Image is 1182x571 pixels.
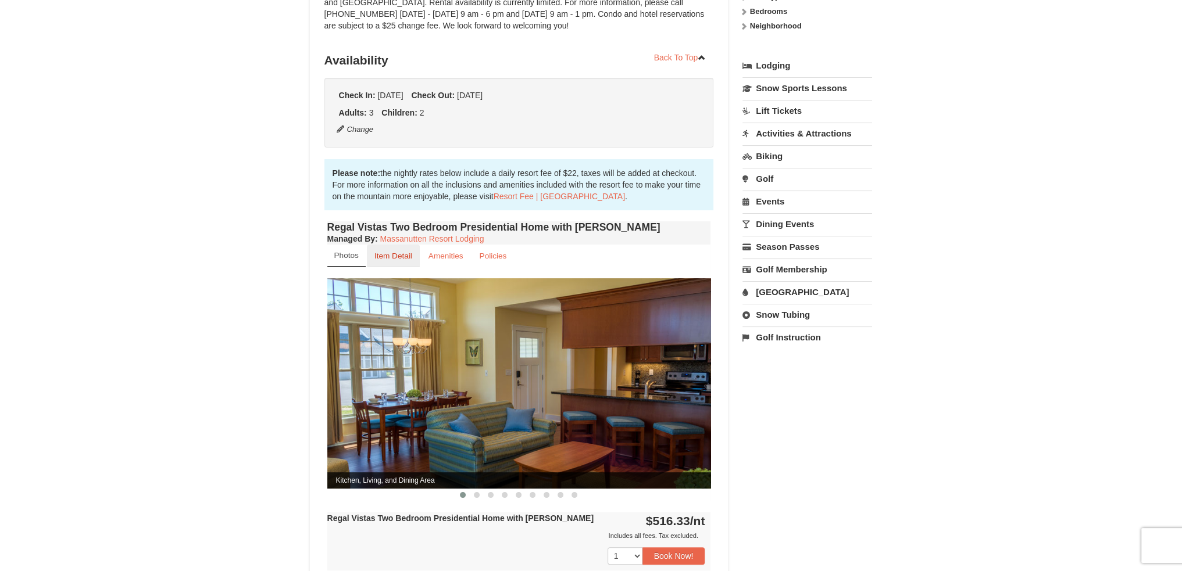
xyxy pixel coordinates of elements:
strong: Neighborhood [750,21,802,30]
button: Book Now! [642,547,705,565]
span: 3 [369,108,374,117]
a: Lift Tickets [742,100,872,121]
a: [GEOGRAPHIC_DATA] [742,281,872,303]
small: Amenities [428,252,463,260]
strong: Please note: [333,168,380,178]
strong: Regal Vistas Two Bedroom Presidential Home with [PERSON_NAME] [327,513,594,523]
div: the nightly rates below include a daily resort fee of $22, taxes will be added at checkout. For m... [324,159,714,210]
a: Snow Sports Lessons [742,77,872,99]
div: Includes all fees. Tax excluded. [327,530,705,541]
span: Kitchen, Living, and Dining Area [327,472,711,489]
small: Item Detail [374,252,412,260]
h4: Regal Vistas Two Bedroom Presidential Home with [PERSON_NAME] [327,221,711,233]
strong: Bedrooms [750,7,787,16]
a: Events [742,191,872,212]
a: Massanutten Resort Lodging [380,234,484,243]
a: Season Passes [742,236,872,257]
small: Photos [334,251,359,260]
strong: Check In: [339,91,376,100]
span: 2 [420,108,424,117]
a: Photos [327,245,366,267]
strong: Check Out: [411,91,455,100]
strong: : [327,234,378,243]
strong: Children: [381,108,417,117]
a: Activities & Attractions [742,123,872,144]
span: /nt [690,514,705,527]
a: Biking [742,145,872,167]
a: Policies [472,245,514,267]
a: Item Detail [367,245,420,267]
a: Golf Instruction [742,326,872,348]
strong: $516.33 [646,514,705,527]
button: Change [336,123,374,136]
a: Amenities [421,245,471,267]
a: Lodging [742,55,872,76]
h3: Availability [324,49,714,72]
a: Golf [742,168,872,189]
small: Policies [479,252,506,260]
a: Snow Tubing [742,304,872,325]
span: [DATE] [457,91,483,100]
a: Back To Top [647,49,714,66]
span: [DATE] [377,91,403,100]
strong: Adults: [339,108,367,117]
img: Kitchen, Living, and Dining Area [327,278,711,488]
a: Golf Membership [742,258,872,280]
span: Managed By [327,234,375,243]
a: Resort Fee | [GEOGRAPHIC_DATA] [494,192,625,201]
a: Dining Events [742,213,872,235]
